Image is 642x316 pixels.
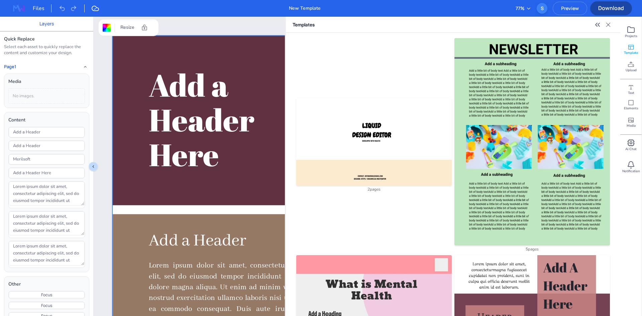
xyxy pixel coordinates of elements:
div: No images. [8,88,85,104]
span: 2 pages [367,186,381,193]
button: Collapse sidebar [89,162,98,171]
p: Templates [293,17,592,33]
div: Other [8,281,85,288]
textarea: Lorem ipsum dolor sit amet, consectetur adipiscing elit, sed do eiusmod tempor incididunt ut labo... [9,241,85,265]
span: Resize [119,24,136,31]
div: Files [33,4,51,12]
div: S [537,3,547,14]
div: New Template [289,5,321,12]
button: Download [590,1,632,15]
span: Elements [624,106,638,111]
button: Preview [553,2,587,15]
button: Layers [39,20,54,27]
textarea: Lorem ipsum dolor sit amet, consectetur adipiscing elit, sed do eiusmod tempor incididunt ut labo... [9,211,85,235]
textarea: Lorem ipsum dolor sit amet, consectetur adipiscing elit, sed do eiusmod tempor incididunt ut labo... [9,182,85,206]
button: Collapse sidebar [592,19,603,30]
button: Open user menu [537,3,547,14]
span: Upload [626,68,637,73]
input: Type text… [9,168,85,178]
img: MagazineWorks Logo [8,3,29,14]
span: Template [624,50,638,55]
span: Add a Header Here [149,64,254,176]
span: Projects [625,34,637,38]
span: Ai Chat [625,147,637,151]
div: Content [8,116,85,124]
input: Type text… [9,127,85,137]
input: Type text… [9,154,85,165]
div: Select each asset to quickly replace the content and customize your design. [4,44,89,56]
img: Template 2 [454,38,610,245]
button: 77% [516,5,531,12]
button: Focus [9,302,85,309]
input: Type text… [9,141,85,151]
img: Template 1 [296,98,452,186]
span: Add a Header [149,230,246,251]
div: Quick Replace [4,35,89,43]
span: Text [628,91,634,95]
div: Media [8,78,85,85]
span: Media [627,123,636,128]
button: Focus [9,291,85,298]
span: Notification [622,169,640,174]
h4: Page 1 [4,64,16,70]
div: Page 1 [112,26,438,33]
span: Preview [553,5,587,11]
button: Collapse [81,63,89,71]
span: Download [590,4,632,12]
span: 5 pages [526,246,539,252]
